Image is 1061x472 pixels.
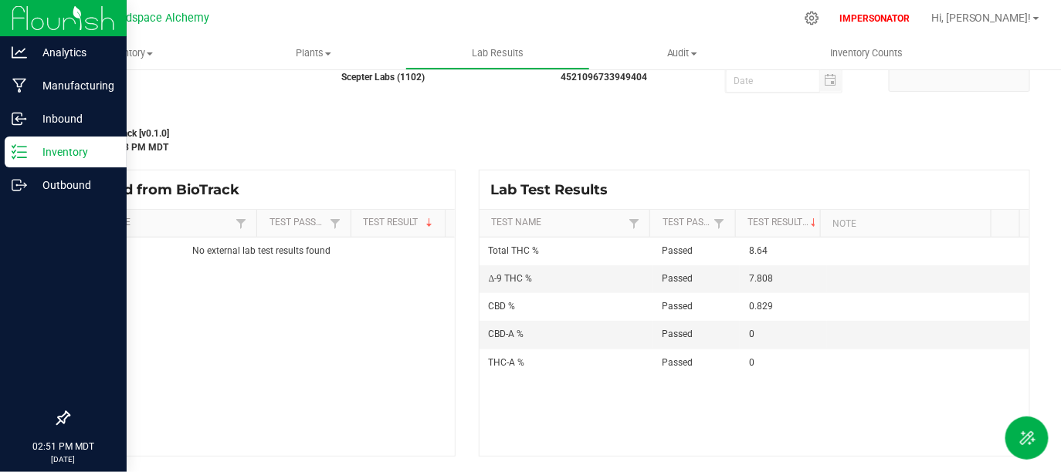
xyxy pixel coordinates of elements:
a: Filter [710,214,729,233]
p: Analytics [27,43,120,62]
span: CBD-A % [489,329,524,339]
a: Inventory [37,37,222,69]
span: 7.808 [749,273,773,284]
span: Hi, [PERSON_NAME]! [931,12,1032,24]
a: Test PassedSortable [269,217,326,229]
span: Passed [663,329,693,339]
inline-svg: Analytics [12,45,27,60]
label: Last Modified [68,109,702,123]
th: Note [820,210,991,238]
td: No external lab test results found [69,238,455,265]
inline-svg: Manufacturing [12,78,27,93]
span: Lab Results [451,46,544,60]
a: Test NameSortable [491,217,625,229]
a: Test NameSortable [80,217,232,229]
span: Inventory Counts [809,46,924,60]
span: Synced from BioTrack [80,181,251,198]
span: Plants [222,46,405,60]
inline-svg: Outbound [12,177,27,193]
inline-svg: Inventory [12,144,27,160]
span: 0 [749,329,754,339]
a: Audit [590,37,775,69]
span: Lab Test Results [491,181,620,198]
p: IMPERSONATOR [833,12,916,25]
span: 0 [749,357,754,368]
span: Passed [663,245,693,256]
span: Passed [663,357,693,368]
a: Filter [625,214,643,233]
p: [DATE] [7,453,120,465]
div: Manage settings [802,11,822,25]
a: Test PassedSortable [663,217,710,229]
span: Headspace Alchemy [106,12,209,25]
strong: 4521096733949404 [561,72,647,83]
p: Outbound [27,176,120,194]
a: Filter [326,214,344,233]
span: Sortable [808,217,820,229]
a: Lab Results [405,37,590,69]
strong: Scepter Labs (1102) [341,72,425,83]
a: Plants [222,37,406,69]
a: Test ResultSortable [747,217,815,229]
button: Toggle Menu [1005,416,1049,460]
p: 02:51 PM MDT [7,440,120,453]
p: Inventory [27,143,120,161]
span: Δ-9 THC % [489,273,533,284]
span: CBD % [489,301,516,312]
a: Test ResultSortable [363,217,439,229]
span: 8.64 [749,245,768,256]
span: Sortable [423,217,436,229]
span: Inventory [37,46,222,60]
span: 0.829 [749,301,773,312]
inline-svg: Inbound [12,111,27,126]
span: Audit [591,46,774,60]
a: Inventory Counts [775,37,959,69]
span: THC-A % [489,357,525,368]
span: Passed [663,301,693,312]
span: Total THC % [489,245,540,256]
a: Filter [232,214,250,233]
span: Passed [663,273,693,284]
p: Inbound [27,110,120,128]
p: Manufacturing [27,76,120,95]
